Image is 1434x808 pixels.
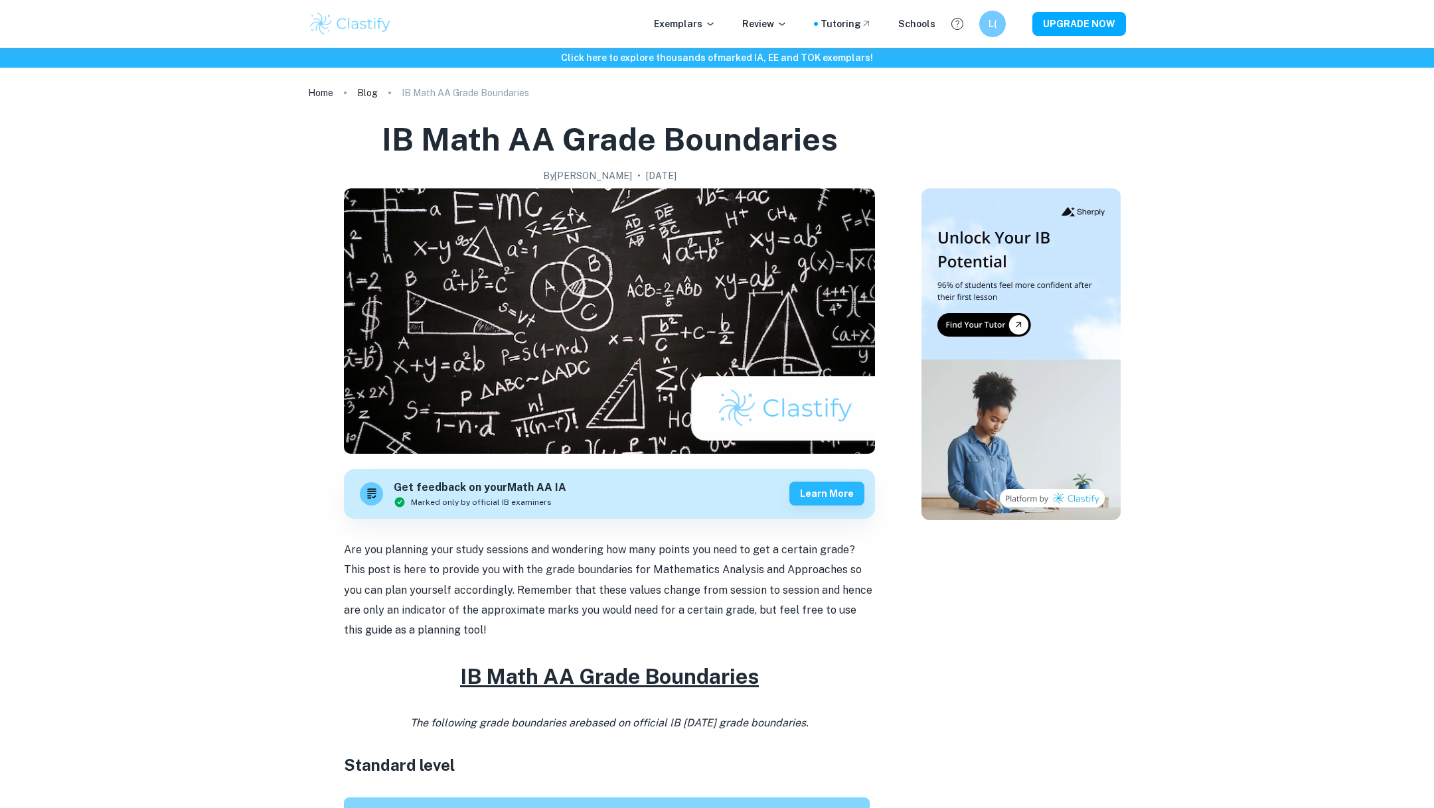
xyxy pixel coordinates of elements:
button: L( [979,11,1006,37]
img: IB Math AA Grade Boundaries cover image [344,188,875,454]
button: Help and Feedback [946,13,969,35]
h6: Click here to explore thousands of marked IA, EE and TOK exemplars ! [3,50,1431,65]
i: The following grade boundaries are [410,716,809,729]
button: UPGRADE NOW [1032,12,1126,36]
a: Blog [357,84,378,102]
a: Get feedback on yourMath AA IAMarked only by official IB examinersLearn more [344,469,875,519]
h2: [DATE] [646,168,677,183]
span: Marked only by official IB examiners [411,496,552,508]
h1: IB Math AA Grade Boundaries [382,118,838,161]
button: Learn more [789,482,864,505]
span: Standard level [344,756,455,774]
img: Clastify logo [308,11,392,37]
h2: By [PERSON_NAME] [543,168,632,183]
p: IB Math AA Grade Boundaries [402,86,529,100]
span: based on official IB [DATE] grade boundaries. [585,716,809,729]
p: Are you planning your study sessions and wondering how many points you need to get a certain grad... [344,540,875,641]
p: Exemplars [654,17,716,31]
h6: L( [985,17,1000,31]
a: Home [308,84,333,102]
img: Thumbnail [921,188,1121,520]
h6: Get feedback on your Math AA IA [394,480,566,496]
a: Tutoring [821,17,872,31]
a: Schools [898,17,935,31]
u: IB Math AA Grade Boundaries [460,664,759,689]
p: Review [742,17,787,31]
p: • [637,168,641,183]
